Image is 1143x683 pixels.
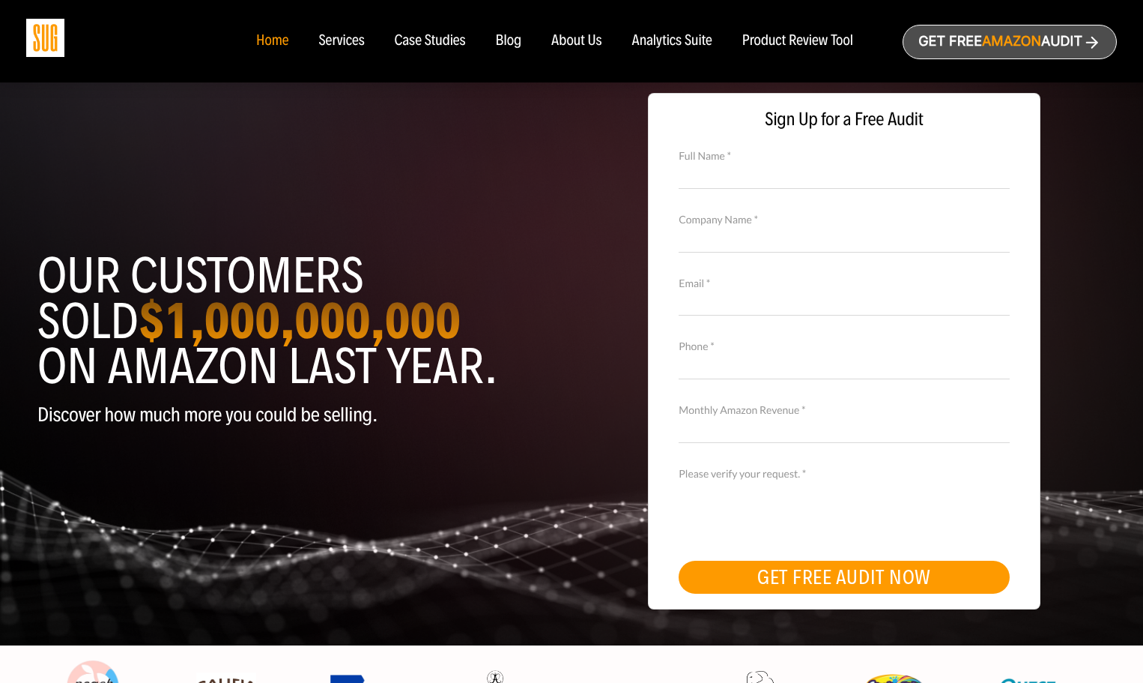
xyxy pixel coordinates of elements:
label: Please verify your request. * [679,466,1010,482]
input: Company Name * [679,226,1010,252]
a: Blog [496,33,522,49]
button: GET FREE AUDIT NOW [679,561,1010,594]
a: Home [256,33,288,49]
label: Monthly Amazon Revenue * [679,402,1010,418]
label: Full Name * [679,148,1010,164]
p: Discover how much more you could be selling. [37,404,560,426]
a: Services [318,33,364,49]
img: Sug [26,19,64,57]
a: About Us [551,33,602,49]
a: Case Studies [395,33,466,49]
a: Get freeAmazonAudit [903,25,1117,59]
strong: $1,000,000,000 [139,290,461,352]
h1: Our customers sold on Amazon last year. [37,253,560,389]
label: Email * [679,275,1010,292]
input: Monthly Amazon Revenue * [679,417,1010,443]
iframe: reCAPTCHA [679,480,906,538]
label: Company Name * [679,211,1010,228]
input: Full Name * [679,162,1010,188]
input: Email * [679,289,1010,316]
span: Amazon [982,34,1041,49]
input: Contact Number * [679,353,1010,379]
label: Phone * [679,338,1010,355]
a: Product Review Tool [742,33,853,49]
a: Analytics Suite [632,33,712,49]
span: Sign Up for a Free Audit [664,109,1025,130]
